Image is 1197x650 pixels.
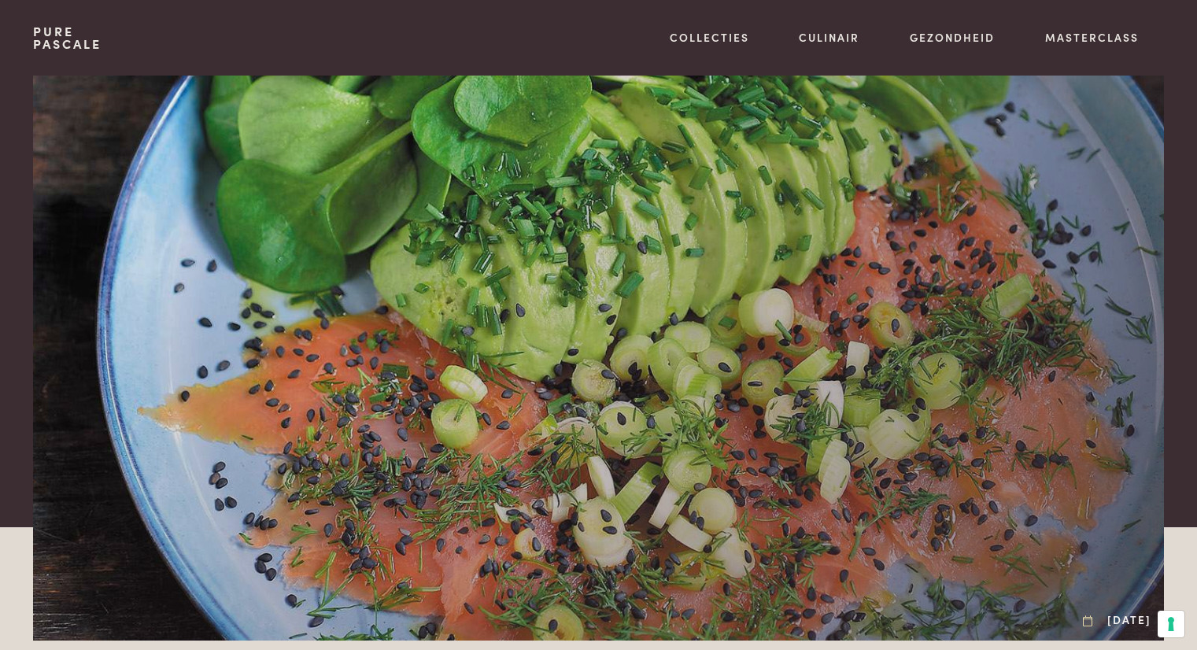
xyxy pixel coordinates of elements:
[670,29,749,46] a: Collecties
[1083,611,1151,628] div: [DATE]
[1158,611,1184,637] button: Uw voorkeuren voor toestemming voor trackingtechnologieën
[910,29,995,46] a: Gezondheid
[799,29,859,46] a: Culinair
[1045,29,1139,46] a: Masterclass
[33,25,102,50] a: PurePascale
